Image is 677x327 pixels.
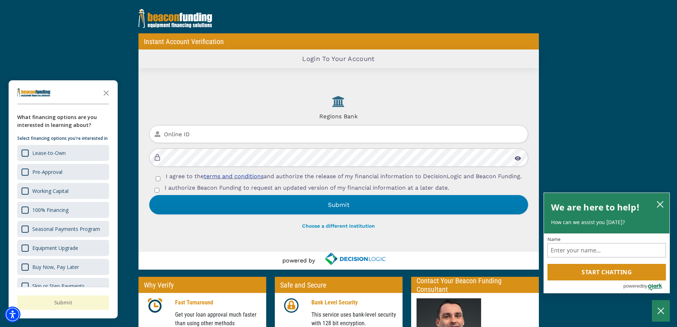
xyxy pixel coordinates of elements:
[280,281,326,289] p: Safe and Secure
[284,298,298,313] img: lock icon
[5,307,20,322] div: Accessibility Menu
[32,207,69,213] div: 100% Financing
[149,148,528,167] input: Password
[547,243,666,257] input: Name
[544,193,670,294] div: olark chatbox
[311,298,397,307] p: Bank Level Security
[551,200,640,214] h2: We are here to help!
[623,281,642,290] span: powered
[166,173,522,180] span: I agree to the and authorize the release of my financial information to DecisionLogic and Beacon ...
[547,264,666,280] button: Start chatting
[282,256,315,265] p: powered by
[17,164,109,180] div: Pre-Approval
[165,184,449,191] span: I authorize Beacon Funding to request an updated version of my financial information at a later d...
[17,88,51,97] img: Company logo
[315,252,395,266] a: decisionlogic.com - open in a new tab
[149,125,528,143] input: Online ID
[551,219,662,226] p: How can we assist you [DATE]?
[32,245,78,251] div: Equipment Upgrade
[144,281,174,289] p: Why Verify
[149,195,528,214] button: Submit
[17,113,109,129] div: What financing options are you interested in learning about?
[17,295,109,310] button: Submit
[204,173,264,180] a: terms and conditions
[17,145,109,161] div: Lease-to-Own
[175,298,261,307] p: Fast Turnaround
[17,221,109,237] div: Seasonal Payments Program
[417,276,533,294] p: Contact Your Beacon Funding Consultant
[32,150,66,156] div: Lease-to-Own
[138,9,212,28] img: logo
[149,109,528,120] h4: Regions Bank
[302,55,375,63] h2: Login To Your Account
[32,283,85,289] div: Skip or Step Payments
[99,85,113,100] button: Close the survey
[623,281,669,293] a: Powered by Olark
[654,199,666,209] button: close chatbox
[32,264,79,270] div: Buy Now, Pay Later
[9,80,118,318] div: Survey
[17,202,109,218] div: 100% Financing
[32,226,100,232] div: Seasonal Payments Program
[148,298,162,313] img: clock icon
[547,237,666,242] label: Name
[642,281,647,290] span: by
[17,183,109,199] div: Working Capital
[144,37,224,46] p: Instant Account Verification
[324,93,353,109] img: Regions Bank
[32,188,69,194] div: Working Capital
[17,259,109,275] div: Buy Now, Pay Later
[32,169,62,175] div: Pre-Approval
[17,278,109,294] div: Skip or Step Payments
[17,135,109,142] p: Select financing options you're interested in
[17,240,109,256] div: Equipment Upgrade
[652,300,670,322] button: Close Chatbox
[302,223,375,229] a: Choose a different institution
